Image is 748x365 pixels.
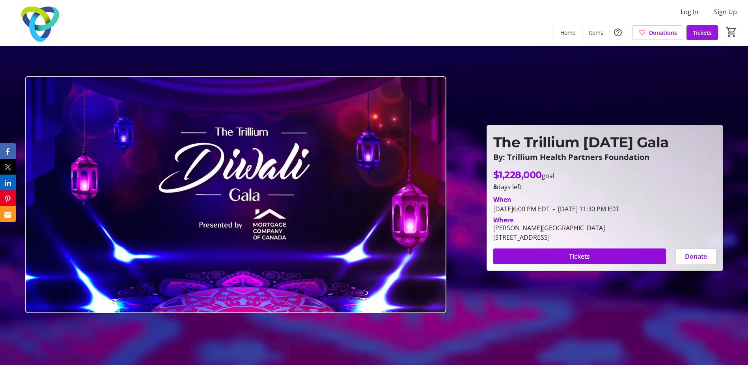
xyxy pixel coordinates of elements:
span: Log In [681,7,698,17]
button: Help [610,24,626,40]
img: Campaign CTA Media Photo [25,76,446,313]
span: Home [560,28,576,37]
a: Home [554,25,582,40]
div: [STREET_ADDRESS] [493,233,605,242]
a: Items [582,25,610,40]
span: Sign Up [714,7,737,17]
span: [DATE] 11:30 PM EDT [550,205,619,213]
a: Tickets [686,25,718,40]
p: days left [493,182,716,192]
button: Log In [674,6,705,18]
img: Trillium Health Partners Foundation's Logo [5,3,75,43]
p: goal [493,168,554,182]
span: [DATE] 6:00 PM EDT [493,205,550,213]
div: When [493,195,511,204]
button: Sign Up [708,6,743,18]
button: Cart [724,25,739,39]
span: Tickets [693,28,712,37]
p: By: Trillium Health Partners Foundation [493,153,716,162]
button: Donate [675,248,716,264]
div: Where [493,217,513,223]
span: $1,228,000 [493,169,542,181]
span: Donate [685,252,707,261]
span: Donations [649,28,677,37]
span: - [550,205,558,213]
span: 8 [493,182,497,191]
p: The Trillium [DATE] Gala [493,132,716,153]
a: Donations [632,25,683,40]
span: Items [589,28,603,37]
div: [PERSON_NAME][GEOGRAPHIC_DATA] [493,223,605,233]
span: Tickets [569,252,590,261]
button: Tickets [493,248,666,264]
